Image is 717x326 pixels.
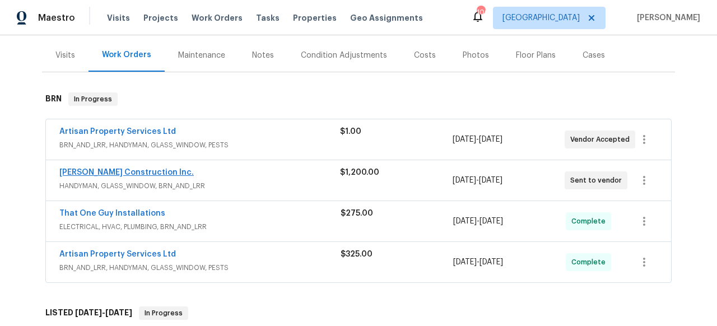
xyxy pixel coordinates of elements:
[45,92,62,106] h6: BRN
[105,309,132,316] span: [DATE]
[301,50,387,61] div: Condition Adjustments
[42,81,675,117] div: BRN In Progress
[453,176,476,184] span: [DATE]
[571,257,610,268] span: Complete
[453,175,502,186] span: -
[479,176,502,184] span: [DATE]
[107,12,130,24] span: Visits
[571,216,610,227] span: Complete
[479,217,503,225] span: [DATE]
[178,50,225,61] div: Maintenance
[59,209,165,217] a: That One Guy Installations
[570,134,634,145] span: Vendor Accepted
[477,7,485,18] div: 106
[453,134,502,145] span: -
[55,50,75,61] div: Visits
[143,12,178,24] span: Projects
[75,309,132,316] span: -
[59,139,340,151] span: BRN_AND_LRR, HANDYMAN, GLASS_WINDOW, PESTS
[453,136,476,143] span: [DATE]
[45,306,132,320] h6: LISTED
[59,250,176,258] a: Artisan Property Services Ltd
[59,169,194,176] a: [PERSON_NAME] Construction Inc.
[341,250,373,258] span: $325.00
[59,180,340,192] span: HANDYMAN, GLASS_WINDOW, BRN_AND_LRR
[632,12,700,24] span: [PERSON_NAME]
[59,221,341,232] span: ELECTRICAL, HVAC, PLUMBING, BRN_AND_LRR
[340,169,379,176] span: $1,200.00
[453,258,477,266] span: [DATE]
[340,128,361,136] span: $1.00
[479,136,502,143] span: [DATE]
[453,216,503,227] span: -
[192,12,243,24] span: Work Orders
[252,50,274,61] div: Notes
[583,50,605,61] div: Cases
[414,50,436,61] div: Costs
[69,94,117,105] span: In Progress
[453,257,503,268] span: -
[293,12,337,24] span: Properties
[350,12,423,24] span: Geo Assignments
[479,258,503,266] span: [DATE]
[502,12,580,24] span: [GEOGRAPHIC_DATA]
[256,14,280,22] span: Tasks
[75,309,102,316] span: [DATE]
[341,209,373,217] span: $275.00
[59,128,176,136] a: Artisan Property Services Ltd
[453,217,477,225] span: [DATE]
[102,49,151,60] div: Work Orders
[59,262,341,273] span: BRN_AND_LRR, HANDYMAN, GLASS_WINDOW, PESTS
[463,50,489,61] div: Photos
[140,308,187,319] span: In Progress
[516,50,556,61] div: Floor Plans
[570,175,626,186] span: Sent to vendor
[38,12,75,24] span: Maestro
